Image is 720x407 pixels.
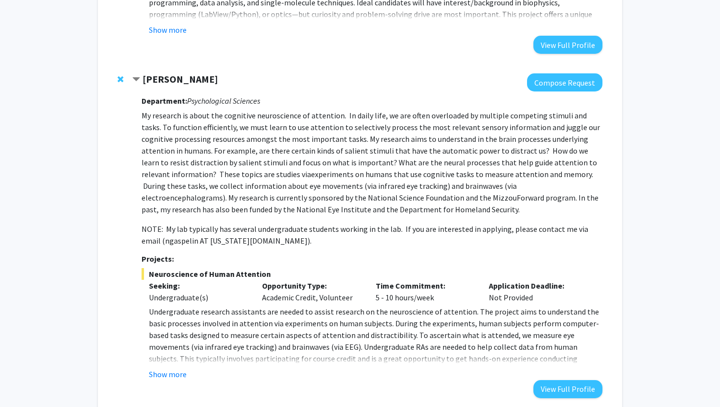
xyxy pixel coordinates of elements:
button: View Full Profile [533,36,602,54]
strong: [PERSON_NAME] [143,73,218,85]
p: Time Commitment: [376,280,475,292]
iframe: Chat [7,363,42,400]
p: My research is about the cognitive neuroscience of attention. In daily life, we are often overloa... [142,110,602,215]
strong: Department: [142,96,187,106]
button: Show more [149,24,187,36]
p: Undergraduate research assistants are needed to assist research on the neuroscience of attention.... [149,306,602,388]
span: Neuroscience of Human Attention [142,268,602,280]
button: Compose Request to Nicholas Gaspelin [527,73,602,91]
p: Application Deadline: [489,280,588,292]
i: Psychological Sciences [187,96,260,106]
p: Seeking: [149,280,248,292]
strong: Projects: [142,254,174,264]
p: Opportunity Type: [262,280,361,292]
div: Academic Credit, Volunteer [255,280,368,303]
button: Show more [149,368,187,380]
span: experiments on humans that use cognitive tasks to measure attention and memory. During these task... [142,169,599,214]
span: NOTE: My lab typically has several undergraduate students working in the lab. If you are interest... [142,224,588,246]
button: View Full Profile [533,380,602,398]
div: Not Provided [481,280,595,303]
span: Contract Nicholas Gaspelin Bookmark [132,76,140,84]
div: 5 - 10 hours/week [368,280,482,303]
span: Remove Nicholas Gaspelin from bookmarks [118,75,123,83]
div: Undergraduate(s) [149,292,248,303]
